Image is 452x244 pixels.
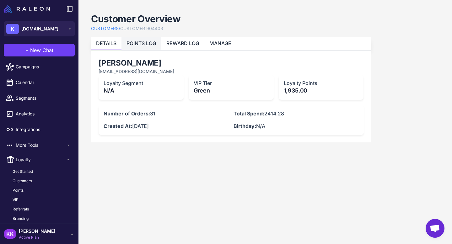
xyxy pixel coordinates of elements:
h3: Loyalty Points [284,80,359,86]
a: Raleon Logo [4,5,52,13]
strong: Created At: [104,123,132,129]
button: +New Chat [4,44,75,56]
a: VIP [8,196,76,204]
a: Segments [3,92,76,105]
span: [PERSON_NAME] [19,228,55,235]
p: 31 [104,110,229,117]
span: Analytics [16,110,71,117]
button: K[DOMAIN_NAME] [4,21,75,36]
span: [DOMAIN_NAME] [21,25,58,32]
a: Analytics [3,107,76,120]
a: Campaigns [3,60,76,73]
span: Branding [13,216,29,221]
span: Loyalty [16,156,66,163]
a: Integrations [3,123,76,136]
strong: Birthday: [234,123,256,129]
span: Active Plan [19,235,55,240]
span: + [25,46,29,54]
strong: Number of Orders: [104,110,150,117]
a: Customers [8,177,76,185]
strong: Total Spend: [234,110,264,117]
span: Referrals [13,206,29,212]
h3: VIP Tier [194,80,269,86]
a: Get Started [8,167,76,176]
a: DETAILS [96,40,116,46]
span: Customers [13,178,32,184]
div: KK [4,229,16,239]
a: MANAGE [209,40,231,46]
span: / [119,26,120,31]
a: Branding [8,215,76,223]
a: CUSTOMERS/ [91,25,120,32]
div: K [6,24,19,34]
p: [EMAIL_ADDRESS][DOMAIN_NAME] [99,68,364,75]
p: [DATE] [104,122,229,130]
h3: Loyalty Segment [104,80,179,86]
img: Raleon Logo [4,5,50,13]
span: Points [13,188,24,193]
span: Campaigns [16,63,71,70]
p: N/A [234,122,358,130]
a: Calendar [3,76,76,89]
h1: Customer Overview [91,13,181,25]
span: Segments [16,95,71,102]
a: CUSTOMER 904403 [120,25,163,32]
span: Integrations [16,126,71,133]
a: Referrals [8,205,76,213]
span: More Tools [16,142,66,149]
p: 1,935.00 [284,86,359,95]
a: POINTS LOG [126,40,156,46]
p: 2414.28 [234,110,358,117]
a: Points [8,186,76,194]
a: REWARD LOG [166,40,199,46]
span: VIP [13,197,19,203]
span: New Chat [30,46,53,54]
h2: [PERSON_NAME] [99,58,364,68]
p: Green [194,86,269,95]
span: Get Started [13,169,33,174]
a: Open chat [426,219,444,238]
span: Calendar [16,79,71,86]
p: N/A [104,86,179,95]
